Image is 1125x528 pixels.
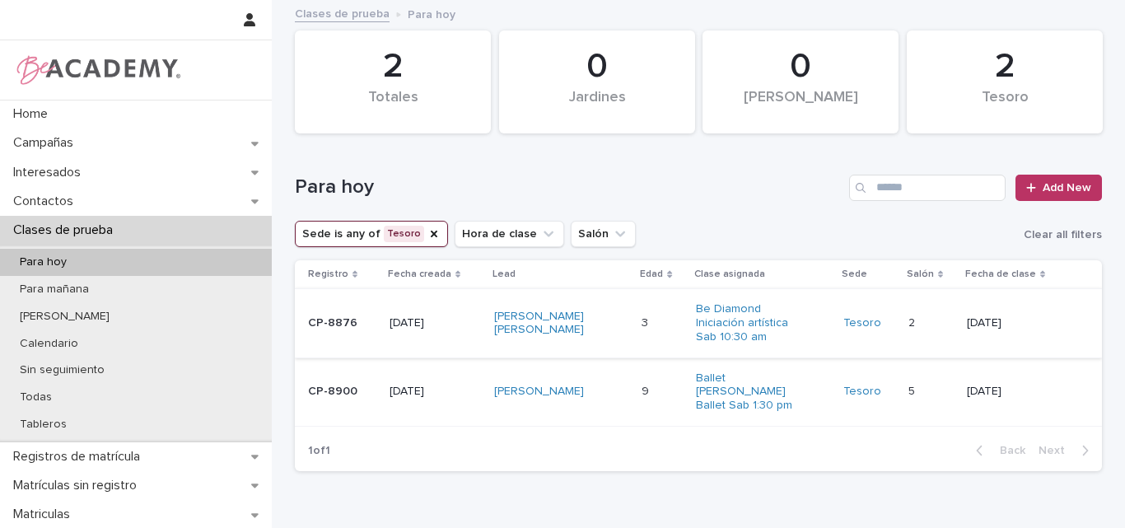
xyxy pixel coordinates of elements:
[642,381,652,399] p: 9
[7,194,86,209] p: Contactos
[1015,175,1102,201] a: Add New
[1032,443,1102,458] button: Next
[295,289,1102,357] tr: CP-8876[DATE][PERSON_NAME] [PERSON_NAME] 33 Be Diamond Iniciación artística Sab 10:30 am Tesoro 2...
[908,381,918,399] p: 5
[696,302,799,343] a: Be Diamond Iniciación artística Sab 10:30 am
[1024,229,1102,241] span: Clear all filters
[694,265,765,283] p: Clase asignada
[7,478,150,493] p: Matrículas sin registro
[696,371,799,413] a: Ballet [PERSON_NAME] Ballet Sab 1:30 pm
[731,46,871,87] div: 0
[642,313,651,330] p: 3
[295,3,390,22] a: Clases de prueba
[967,385,1070,399] p: [DATE]
[7,222,126,238] p: Clases de prueba
[1017,222,1102,247] button: Clear all filters
[390,385,481,399] p: [DATE]
[295,357,1102,426] tr: CP-8900[DATE][PERSON_NAME] 99 Ballet [PERSON_NAME] Ballet Sab 1:30 pm Tesoro 55 [DATE]
[308,316,376,330] p: CP-8876
[7,363,118,377] p: Sin seguimiento
[990,445,1025,456] span: Back
[308,385,376,399] p: CP-8900
[388,265,451,283] p: Fecha creada
[7,165,94,180] p: Interesados
[7,337,91,351] p: Calendario
[7,390,65,404] p: Todas
[935,46,1075,87] div: 2
[494,385,584,399] a: [PERSON_NAME]
[967,316,1070,330] p: [DATE]
[907,265,934,283] p: Salón
[731,89,871,124] div: [PERSON_NAME]
[1043,182,1091,194] span: Add New
[965,265,1036,283] p: Fecha de clase
[7,310,123,324] p: [PERSON_NAME]
[7,507,83,522] p: Matriculas
[843,316,881,330] a: Tesoro
[295,431,343,471] p: 1 of 1
[849,175,1006,201] input: Search
[7,255,80,269] p: Para hoy
[640,265,663,283] p: Edad
[13,54,182,86] img: WPrjXfSUmiLcdUfaYY4Q
[7,106,61,122] p: Home
[1039,445,1075,456] span: Next
[7,135,86,151] p: Campañas
[571,221,636,247] button: Salón
[935,89,1075,124] div: Tesoro
[323,89,463,124] div: Totales
[492,265,516,283] p: Lead
[7,449,153,465] p: Registros de matrícula
[963,443,1032,458] button: Back
[323,46,463,87] div: 2
[308,265,348,283] p: Registro
[494,310,597,338] a: [PERSON_NAME] [PERSON_NAME]
[7,283,102,297] p: Para mañana
[527,46,667,87] div: 0
[408,4,455,22] p: Para hoy
[842,265,867,283] p: Sede
[7,418,80,432] p: Tableros
[295,221,448,247] button: Sede
[390,316,481,330] p: [DATE]
[908,313,918,330] p: 2
[295,175,843,199] h1: Para hoy
[455,221,564,247] button: Hora de clase
[527,89,667,124] div: Jardines
[843,385,881,399] a: Tesoro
